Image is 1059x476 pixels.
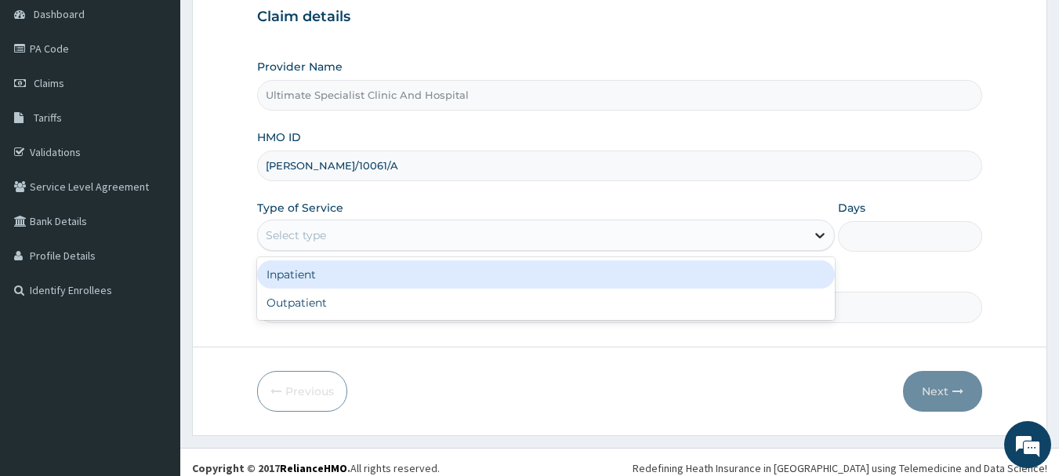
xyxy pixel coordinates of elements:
h3: Claim details [257,9,983,26]
span: Claims [34,76,64,90]
div: Inpatient [257,260,835,289]
button: Next [903,371,982,412]
input: Enter HMO ID [257,151,983,181]
a: RelianceHMO [280,461,347,475]
div: Redefining Heath Insurance in [GEOGRAPHIC_DATA] using Telemedicine and Data Science! [633,460,1047,476]
div: Outpatient [257,289,835,317]
label: Days [838,200,865,216]
span: Tariffs [34,111,62,125]
label: Provider Name [257,59,343,74]
div: Select type [266,227,326,243]
button: Previous [257,371,347,412]
label: Type of Service [257,200,343,216]
label: HMO ID [257,129,301,145]
span: Dashboard [34,7,85,21]
strong: Copyright © 2017 . [192,461,350,475]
